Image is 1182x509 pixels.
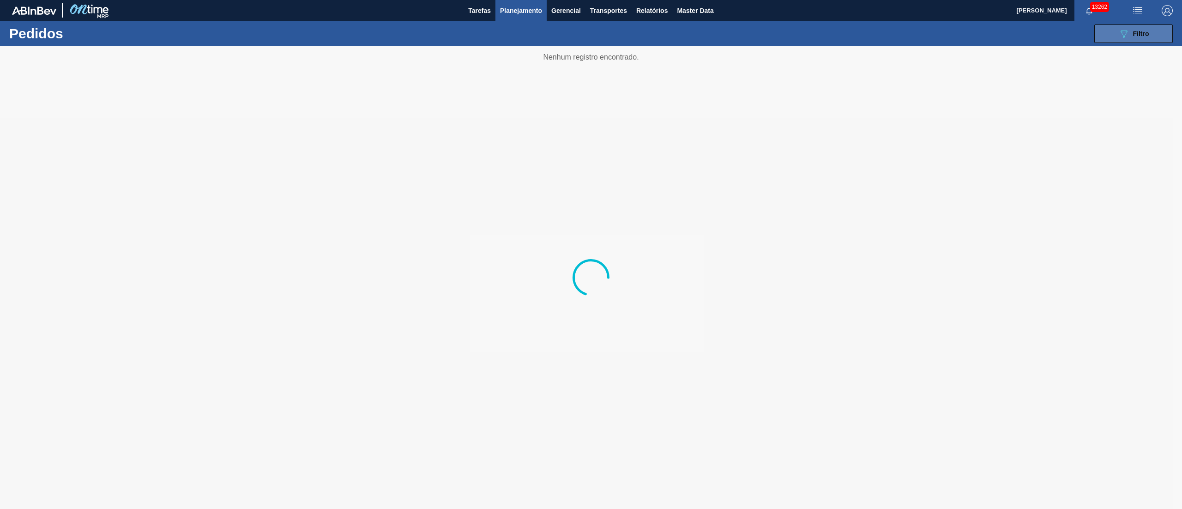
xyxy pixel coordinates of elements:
[1132,5,1143,16] img: userActions
[1074,4,1104,17] button: Notificações
[636,5,668,16] span: Relatórios
[9,28,153,39] h1: Pedidos
[1162,5,1173,16] img: Logout
[551,5,581,16] span: Gerencial
[1094,24,1173,43] button: Filtro
[500,5,542,16] span: Planejamento
[677,5,713,16] span: Master Data
[590,5,627,16] span: Transportes
[468,5,491,16] span: Tarefas
[1090,2,1109,12] span: 13262
[12,6,56,15] img: TNhmsLtSVTkK8tSr43FrP2fwEKptu5GPRR3wAAAABJRU5ErkJggg==
[1133,30,1149,37] span: Filtro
